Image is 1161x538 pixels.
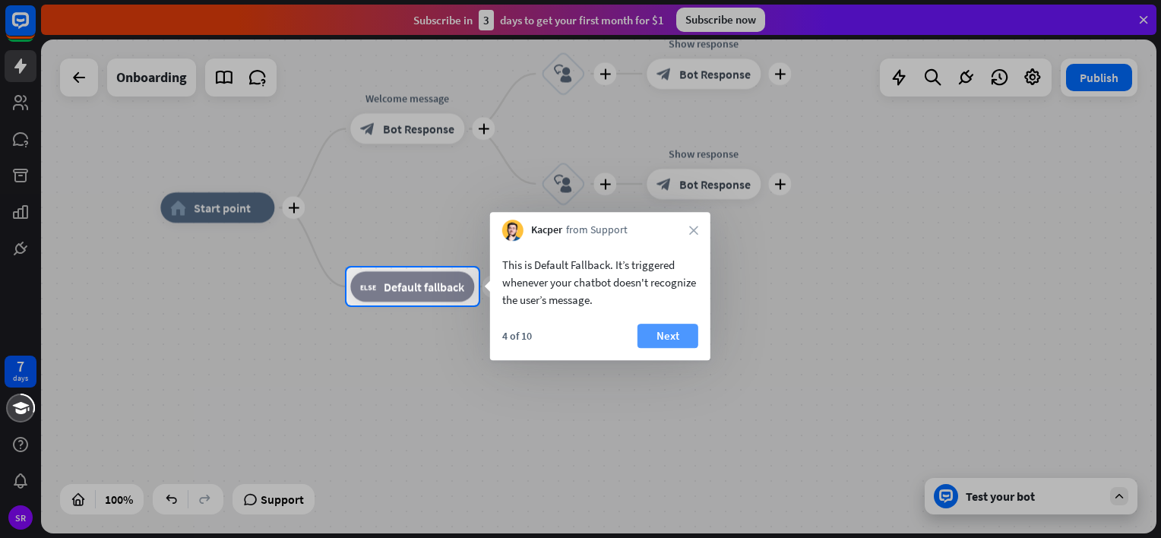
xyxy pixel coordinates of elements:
[689,226,698,235] i: close
[637,324,698,348] button: Next
[502,256,698,309] div: This is Default Fallback. It’s triggered whenever your chatbot doesn't recognize the user’s message.
[12,6,58,52] button: Open LiveChat chat widget
[360,279,376,294] i: block_fallback
[502,329,532,343] div: 4 of 10
[566,223,628,238] span: from Support
[384,279,464,294] span: Default fallback
[531,223,562,238] span: Kacper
